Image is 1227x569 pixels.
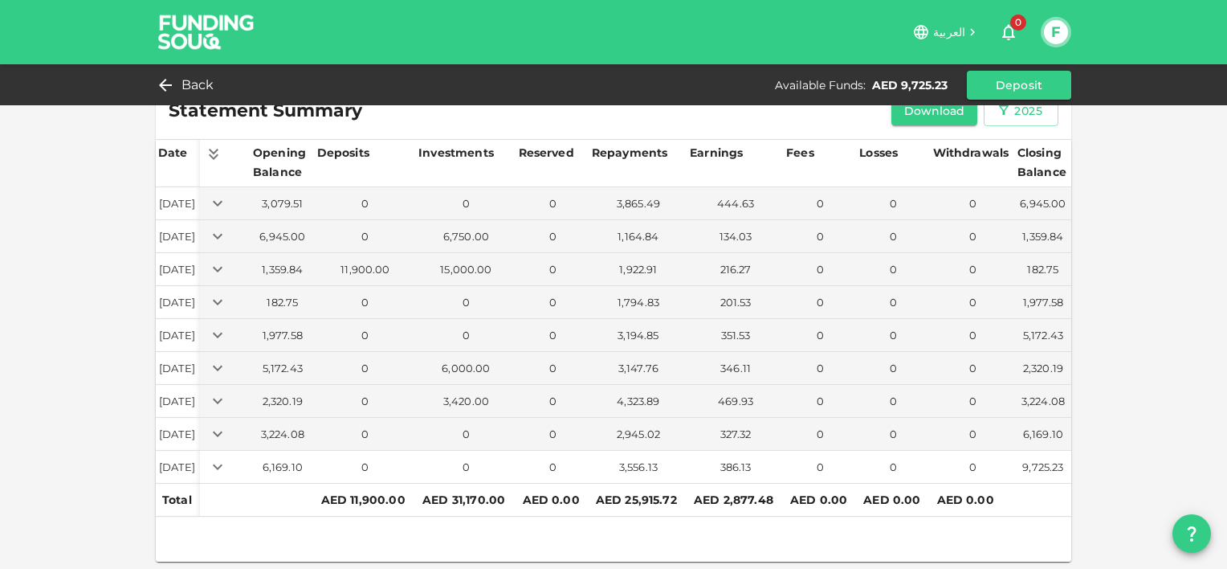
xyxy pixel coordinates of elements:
div: 9,725.23 [1018,460,1068,475]
button: Expand [206,357,229,379]
span: Expand all [202,145,225,160]
span: 0 [1010,14,1026,31]
div: 0 [934,427,1012,442]
div: 6,945.00 [254,229,312,244]
div: 3,420.00 [419,394,512,409]
div: 1,794.83 [593,295,684,310]
div: Repayments [592,143,668,162]
div: AED 25,915.72 [596,490,681,510]
div: AED 11,900.00 [321,490,410,510]
div: 0 [787,295,854,310]
div: 0 [934,394,1012,409]
div: Deposits [317,143,369,162]
div: 2,320.19 [1018,361,1068,376]
div: 0 [860,394,927,409]
div: Losses [859,143,899,162]
div: 0 [860,361,927,376]
div: 0 [520,229,586,244]
button: 2025 [984,96,1058,126]
div: 0 [419,196,512,211]
div: Earnings [690,143,743,162]
div: 15,000.00 [419,262,512,277]
div: 1,922.91 [593,262,684,277]
div: 0 [787,196,854,211]
div: Opening Balance [253,143,312,182]
div: 346.11 [691,361,781,376]
div: 0 [520,460,586,475]
td: [DATE] [156,286,200,319]
div: 0 [520,394,586,409]
div: 0 [318,196,413,211]
div: 0 [318,394,413,409]
div: AED 31,170.00 [422,490,509,510]
div: 0 [318,295,413,310]
div: 6,945.00 [1018,196,1068,211]
div: AED 0.00 [937,490,1009,510]
button: Expand [206,225,229,248]
div: 0 [934,295,1012,310]
div: 0 [520,196,586,211]
div: AED 2,877.48 [694,490,777,510]
td: [DATE] [156,253,200,286]
div: 0 [419,427,512,442]
div: Date [158,143,190,162]
div: 0 [520,328,586,343]
div: 3,224.08 [1018,394,1068,409]
div: 11,900.00 [318,262,413,277]
td: [DATE] [156,187,200,220]
div: 3,556.13 [593,460,684,475]
div: 3,865.49 [593,196,684,211]
div: 3,194.85 [593,328,684,343]
div: Closing Balance [1017,143,1069,182]
div: 1,977.58 [1018,295,1068,310]
button: Expand [206,258,229,280]
div: 6,750.00 [419,229,512,244]
div: AED 0.00 [523,490,583,510]
div: 0 [520,361,586,376]
button: Deposit [967,71,1071,100]
div: 444.63 [691,196,781,211]
div: 0 [934,328,1012,343]
div: 0 [520,295,586,310]
div: 351.53 [691,328,781,343]
div: 1,359.84 [1018,229,1068,244]
div: 0 [787,262,854,277]
div: 0 [860,295,927,310]
div: 201.53 [691,295,781,310]
td: [DATE] [156,418,200,451]
div: 6,000.00 [419,361,512,376]
span: Expand [206,360,229,373]
div: 0 [318,328,413,343]
div: Fees [786,143,818,162]
div: 2,320.19 [254,394,312,409]
div: 0 [787,229,854,244]
span: Expand [206,228,229,241]
div: 0 [934,196,1012,211]
div: 0 [318,427,413,442]
div: 0 [520,427,586,442]
div: 386.13 [691,460,781,475]
div: 0 [318,229,413,244]
div: 5,172.43 [254,361,312,376]
button: Expand [206,291,229,313]
button: F [1044,20,1068,44]
div: 0 [934,460,1012,475]
div: 6,169.10 [1018,427,1068,442]
div: 0 [860,229,927,244]
div: 182.75 [254,295,312,310]
div: Reserved [519,143,574,162]
div: AED 9,725.23 [872,77,948,93]
button: 0 [993,16,1025,48]
div: 0 [934,262,1012,277]
td: [DATE] [156,319,200,352]
div: 0 [860,460,927,475]
div: 0 [860,196,927,211]
div: 0 [787,328,854,343]
span: Expand [206,294,229,307]
td: [DATE] [156,220,200,253]
div: 3,224.08 [254,427,312,442]
div: 469.93 [691,394,781,409]
div: 0 [787,394,854,409]
div: 2,945.02 [593,427,684,442]
div: 1,164.84 [593,229,684,244]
